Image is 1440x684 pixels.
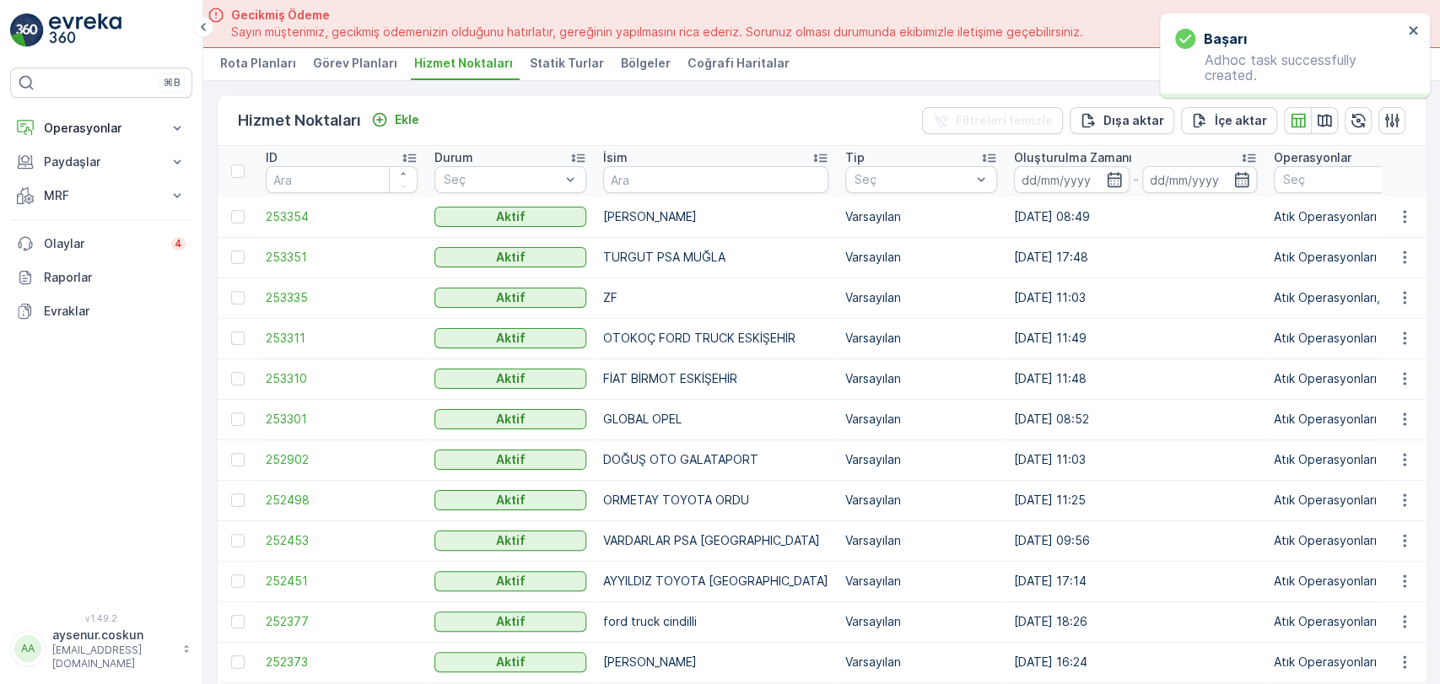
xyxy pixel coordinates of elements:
[595,480,837,520] td: ORMETAY TOYOTA ORDU
[496,208,526,225] p: Aktif
[1006,520,1265,561] td: [DATE] 09:56
[266,411,418,428] a: 253301
[434,611,586,632] button: Aktif
[434,207,586,227] button: Aktif
[434,531,586,551] button: Aktif
[595,277,837,318] td: ZF
[414,55,513,72] span: Hizmet Noktaları
[44,120,159,137] p: Operasyonlar
[1006,601,1265,642] td: [DATE] 18:26
[52,627,174,644] p: aysenur.coskun
[434,409,586,429] button: Aktif
[44,187,159,204] p: MRF
[231,615,245,628] div: Toggle Row Selected
[10,179,192,213] button: MRF
[231,24,1083,40] span: Sayın müşterimiz, gecikmiş ödemenizin olduğunu hatırlatır, gereğinin yapılmasını rica ederiz. Sor...
[231,250,245,264] div: Toggle Row Selected
[266,166,418,193] input: Ara
[434,247,586,267] button: Aktif
[434,149,473,166] p: Durum
[1006,642,1265,682] td: [DATE] 16:24
[595,197,837,237] td: [PERSON_NAME]
[595,642,837,682] td: [PERSON_NAME]
[14,635,41,662] div: AA
[595,561,837,601] td: AYYILDIZ TOYOTA [GEOGRAPHIC_DATA]
[444,171,560,188] p: Seç
[1006,237,1265,277] td: [DATE] 17:48
[496,573,526,590] p: Aktif
[44,153,159,170] p: Paydaşlar
[231,493,245,507] div: Toggle Row Selected
[44,269,186,286] p: Raporlar
[595,601,837,642] td: ford truck cindilli
[434,328,586,348] button: Aktif
[837,399,1006,439] td: Varsayılan
[44,235,161,252] p: Olaylar
[1006,277,1265,318] td: [DATE] 11:03
[603,149,628,166] p: İsim
[1006,358,1265,399] td: [DATE] 11:48
[10,13,44,47] img: logo
[266,289,418,306] a: 253335
[837,520,1006,561] td: Varsayılan
[266,208,418,225] a: 253354
[530,55,604,72] span: Statik Turlar
[837,480,1006,520] td: Varsayılan
[231,574,245,588] div: Toggle Row Selected
[1014,166,1130,193] input: dd/mm/yyyy
[266,451,418,468] a: 252902
[496,411,526,428] p: Aktif
[266,330,418,347] a: 253311
[266,654,418,671] span: 252373
[837,439,1006,480] td: Varsayılan
[220,55,296,72] span: Rota Planları
[595,439,837,480] td: DOĞUŞ OTO GALATAPORT
[231,331,245,345] div: Toggle Row Selected
[837,277,1006,318] td: Varsayılan
[1006,480,1265,520] td: [DATE] 11:25
[496,613,526,630] p: Aktif
[266,532,418,549] a: 252453
[266,613,418,630] a: 252377
[1006,399,1265,439] td: [DATE] 08:52
[1070,107,1174,134] button: Dışa aktar
[595,399,837,439] td: GLOBAL OPEL
[231,210,245,224] div: Toggle Row Selected
[1133,170,1139,190] p: -
[1006,197,1265,237] td: [DATE] 08:49
[496,289,526,306] p: Aktif
[266,249,418,266] a: 253351
[266,492,418,509] a: 252498
[837,197,1006,237] td: Varsayılan
[496,370,526,387] p: Aktif
[1103,112,1164,129] p: Dışa aktar
[1006,318,1265,358] td: [DATE] 11:49
[434,571,586,591] button: Aktif
[845,149,865,166] p: Tip
[49,13,121,47] img: logo_light-DOdMpM7g.png
[238,109,361,132] p: Hizmet Noktaları
[231,412,245,426] div: Toggle Row Selected
[10,261,192,294] a: Raporlar
[266,573,418,590] span: 252451
[1274,149,1351,166] p: Operasyonlar
[1006,561,1265,601] td: [DATE] 17:14
[595,318,837,358] td: OTOKOÇ FORD TRUCK ESKİŞEHİR
[837,601,1006,642] td: Varsayılan
[266,370,418,387] a: 253310
[10,294,192,328] a: Evraklar
[10,111,192,145] button: Operasyonlar
[231,453,245,466] div: Toggle Row Selected
[313,55,397,72] span: Görev Planları
[395,111,419,128] p: Ekle
[956,112,1053,129] p: Filtreleri temizle
[496,451,526,468] p: Aktif
[175,237,182,250] p: 4
[496,654,526,671] p: Aktif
